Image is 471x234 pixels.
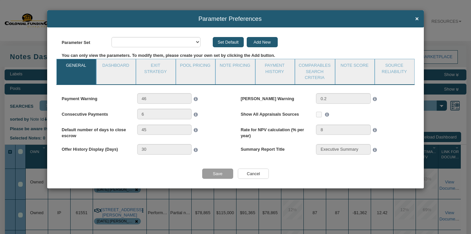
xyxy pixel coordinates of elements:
[202,169,233,179] input: Save
[375,59,413,78] a: Source Reliability
[136,59,174,78] a: Exit Strategy
[241,125,311,139] label: Rate for NPV calculation (% per year)
[62,109,132,117] label: Consecutive Payments
[56,37,106,46] label: Parameter Set
[238,169,269,179] input: Cancel
[241,109,311,117] label: Show All Appraisals Sources
[56,53,414,58] div: You can only view the parameters. To modify them, please create your own set by clicking the Add ...
[52,16,408,22] span: Parameter Preferences
[213,37,244,47] input: Set Default
[62,93,132,101] label: Payment Warning
[247,37,278,47] input: Add New
[62,144,132,152] label: Offer History Display (Days)
[295,59,334,84] a: Comparables Search Criteria
[241,93,311,101] label: [PERSON_NAME] Warning
[57,59,95,76] a: General
[62,125,132,139] label: Default number of days to close escrow
[216,59,254,76] a: Note Pricing
[176,59,214,76] a: Pool Pricing
[415,16,419,22] span: ×
[256,59,294,78] a: Payment History
[335,59,374,76] a: Note Score
[241,144,311,152] label: Summary Report Title
[97,59,135,76] a: Dashboard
